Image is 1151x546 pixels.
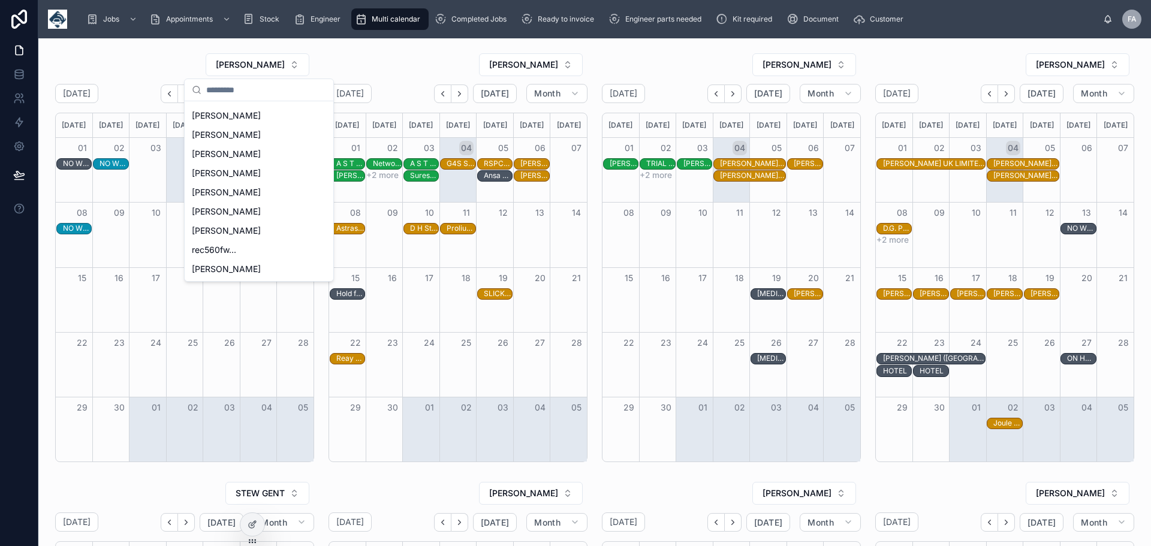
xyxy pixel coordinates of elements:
button: 25 [186,336,200,350]
button: 01 [149,400,163,415]
button: 23 [932,336,947,350]
button: Next [451,513,468,532]
div: AMEY UK LIMITED - 00324095 - TRIAL - 8AM - S70 5TT [610,158,638,169]
button: 04 [1006,141,1020,155]
div: Amey - 00324099 - TRIAL - TN360 - 1 x VT101 /tacho/canclik/digidl/led/buzzer & VTM1N + 2 x VT101/... [993,170,1059,181]
button: 03 [1042,400,1057,415]
button: Select Button [225,482,309,505]
div: G4S Secure Solutions (UK) Ltd - 00324385 - TIMED 8;30AM- 3 X SERVICE CALLS - [GEOGRAPHIC_DATA]- L... [447,159,475,168]
button: 14 [843,206,857,220]
div: [DATE] [989,113,1022,137]
span: Completed Jobs [451,14,507,24]
button: Back [981,513,998,532]
span: [PERSON_NAME] [192,167,261,179]
div: [DATE] [442,113,475,137]
div: Ansa Elevators - 1 x reinstall into LR75 KAK - oldham - ol9 9xa [484,171,512,180]
button: 26 [1042,336,1057,350]
button: 01 [695,400,710,415]
div: TRIAL - 00324097 [646,159,674,168]
button: 20 [1080,271,1094,285]
button: [DATE] [473,513,517,532]
button: 28 [570,336,584,350]
div: AMEY UK LIMITED - 00324098 - 8am - TRIAL X 10 - S2 3GE [883,158,985,169]
a: Ready to invoice [517,8,602,30]
div: David Christian Malcolm t/as Quickshift Transport - 00323931 - 5 X SERVICE CALLS - TIMED 8AM - OL... [794,158,822,169]
a: Engineer [290,8,349,30]
button: Next [998,85,1015,103]
button: 22 [75,336,89,350]
div: [DATE] [552,113,585,137]
button: Next [998,513,1015,532]
span: [DATE] [754,88,782,99]
div: [DATE] [368,113,401,137]
button: 11 [459,206,474,220]
div: Ansa Elevators - 1 x reinstall into LR75 KAK - oldham - ol9 9xa [484,170,512,181]
button: [DATE] [746,513,790,532]
div: Month View [329,113,587,462]
button: 26 [769,336,784,350]
div: [PERSON_NAME] & CO.(BREWERS)LIMITED - 00323613 - 11 X INSTALLS - [GEOGRAPHIC_DATA] - M24 2AX [336,171,364,180]
div: G4S Secure Solutions (UK) Ltd - 00324385 - TIMED 8;30AM- 3 X SERVICE CALLS - LEEDS- LS10 3DQ [447,158,475,169]
button: 03 [695,141,710,155]
span: Document [803,14,839,24]
button: 15 [348,271,363,285]
button: 22 [622,336,636,350]
button: 04 [533,400,547,415]
button: 06 [806,141,821,155]
button: Select Button [752,482,856,505]
button: Back [981,85,998,103]
button: Month [1073,513,1134,532]
button: 03 [496,400,510,415]
a: Jobs [83,8,143,30]
button: 13 [1080,206,1094,220]
span: [PERSON_NAME] [192,110,261,122]
div: Robert Walker (Haulage) Ltd - 00323809 - TIMED 8AM - 3X Repair - STOCKPORT - SK6 1RS [520,158,549,169]
button: Back [434,513,451,532]
button: 28 [296,336,311,350]
button: 03 [222,400,237,415]
button: 10 [422,206,436,220]
span: [PERSON_NAME] [216,59,285,71]
div: scrollable content [77,6,1103,32]
button: [DATE] [1020,513,1063,532]
div: Amey - 00324099 - TRIAL - TN360 - 1 x VT101 /tacho/canclik/digidl/led/buzzer & VTM1N + 2 x VT101/... [720,170,785,181]
button: 26 [222,336,237,350]
div: Network (Catering Engineers) Ltd - 00324208 - 08.30 AM TIMED - 1 X DEINSTALL - SK14 1HD [373,159,401,168]
div: [DATE] [168,113,201,137]
button: 14 [570,206,584,220]
button: Select Button [206,53,309,76]
button: 02 [112,141,126,155]
button: 17 [969,271,983,285]
span: Month [1081,517,1107,528]
button: 04 [733,141,747,155]
button: 29 [75,400,89,415]
button: 08 [75,206,89,220]
div: NO WORK [100,159,128,168]
span: [DATE] [754,517,782,528]
div: [DATE] [752,113,785,137]
button: 16 [112,271,126,285]
div: Sureserve Compliance Northwest Ltd (Sure Group) - 00323546 - AM 1 HOURS NOTICE - 1x service call ... [410,170,438,181]
span: [PERSON_NAME] [763,59,831,71]
div: [DATE] [1025,113,1058,137]
button: 04 [459,141,474,155]
button: 12 [1042,206,1057,220]
button: 24 [422,336,436,350]
button: 27 [806,336,821,350]
button: 19 [769,271,784,285]
div: [DATE] [604,113,637,137]
button: 18 [1006,271,1020,285]
button: +2 more [876,235,909,245]
button: 02 [459,400,474,415]
span: Month [534,517,561,528]
span: Stock [260,14,279,24]
button: 10 [969,206,983,220]
button: 25 [459,336,474,350]
div: A S T Express Limited - 00323372 -8AM TIMED ARRIVAL - 1 X DEINSTALL LEAVE SIDE CAMERAS - [GEOGRAP... [336,159,364,168]
button: Next [178,85,195,103]
button: 27 [260,336,274,350]
div: [DATE] [1062,113,1095,137]
span: Jobs [103,14,119,24]
button: 15 [75,271,89,285]
div: Month View [875,113,1134,462]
